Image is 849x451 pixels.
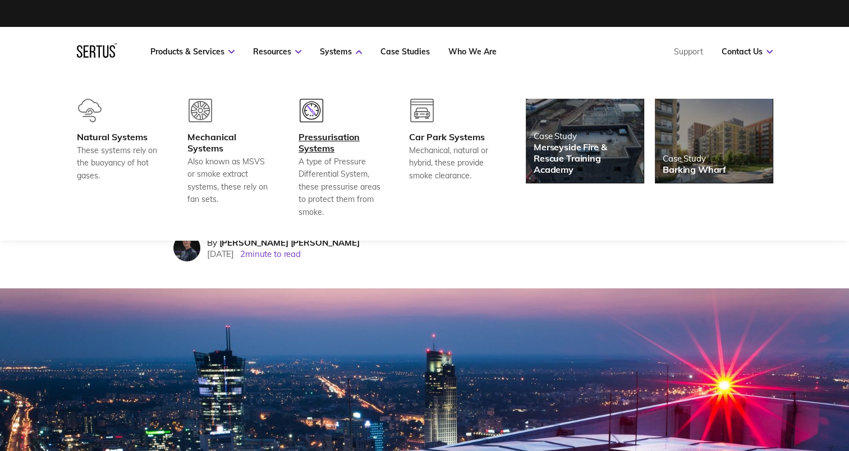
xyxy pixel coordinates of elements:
[674,47,703,57] a: Support
[663,153,726,164] div: Case Study
[380,47,430,57] a: Case Studies
[655,99,773,183] a: Case StudyBarking Wharf
[299,131,382,154] div: Pressurisation Systems
[253,47,301,57] a: Resources
[409,99,492,218] a: Car Park SystemsMechanical, natural or hybrid, these provide smoke clearance.
[722,47,773,57] a: Contact Us
[187,155,270,206] div: Also known as MSVS or smoke extract systems, these rely on fan sets.
[300,99,323,122] img: nav-pressurisation.svg
[448,47,497,57] a: Who We Are
[187,131,270,154] div: Mechanical Systems
[187,99,270,218] a: Mechanical SystemsAlso known as MSVS or smoke extract systems, these rely on fan sets.
[207,248,234,259] span: [DATE]
[534,141,636,175] div: Merseyside Fire & Rescue Training Academy
[409,144,492,182] div: Mechanical, natural or hybrid, these provide smoke clearance.
[219,237,360,248] span: [PERSON_NAME] [PERSON_NAME]
[299,99,382,218] a: Pressurisation SystemsA type of Pressure Differential System, these pressurise areas to protect t...
[240,248,301,259] span: 2 minute to read
[77,99,160,218] a: Natural SystemsThese systems rely on the buoyancy of hot gases.
[663,164,726,175] div: Barking Wharf
[150,47,235,57] a: Products & Services
[77,144,160,182] div: These systems rely on the buoyancy of hot gases.
[409,131,492,142] div: Car Park Systems
[77,131,160,142] div: Natural Systems
[648,321,849,451] iframe: Chat Widget
[299,155,382,218] div: A type of Pressure Differential System, these pressurise areas to protect them from smoke.
[534,131,636,141] div: Case Study
[207,237,360,248] div: By
[526,99,644,183] a: Case StudyMerseyside Fire & Rescue Training Academy
[320,47,362,57] a: Systems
